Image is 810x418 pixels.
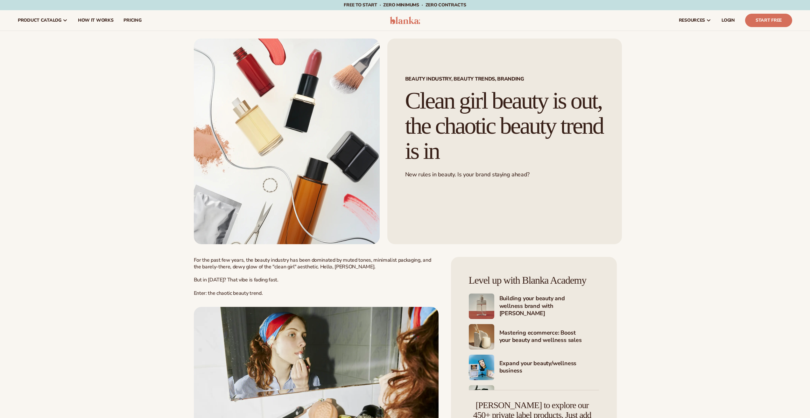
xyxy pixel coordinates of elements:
[118,10,146,31] a: pricing
[745,14,792,27] a: Start Free
[194,290,263,297] span: Enter: the chaotic beauty trend.
[469,355,494,380] img: Shopify Image 4
[469,385,599,411] a: Shopify Image 5 Marketing your beauty and wellness brand 101
[716,10,740,31] a: LOGIN
[73,10,119,31] a: How It Works
[469,385,494,411] img: Shopify Image 5
[123,18,141,23] span: pricing
[18,18,61,23] span: product catalog
[674,10,716,31] a: resources
[194,257,431,270] span: For the past few years, the beauty industry has been dominated by muted tones, minimalist packagi...
[469,294,599,319] a: Shopify Image 2 Building your beauty and wellness brand with [PERSON_NAME]
[13,10,73,31] a: product catalog
[405,76,604,81] span: beauty industry, Beauty trends, branding
[469,324,599,350] a: Shopify Image 3 Mastering ecommerce: Boost your beauty and wellness sales
[722,18,735,23] span: LOGIN
[405,88,604,163] h1: Clean girl beauty is out, the chaotic beauty trend is in
[499,295,599,318] h4: Building your beauty and wellness brand with [PERSON_NAME]
[194,39,380,244] img: Overhead flatlay of various beauty products including lipstick, serum bottles, a makeup brush, po...
[194,276,278,283] span: But in [DATE]? That vibe is fading fast.
[390,17,420,24] img: logo
[469,294,494,319] img: Shopify Image 2
[344,2,466,8] span: Free to start · ZERO minimums · ZERO contracts
[405,171,530,178] span: New rules in beauty. Is your brand staying ahead?
[469,355,599,380] a: Shopify Image 4 Expand your beauty/wellness business
[499,329,599,345] h4: Mastering ecommerce: Boost your beauty and wellness sales
[469,275,599,286] h4: Level up with Blanka Academy
[78,18,114,23] span: How It Works
[499,360,599,375] h4: Expand your beauty/wellness business
[679,18,705,23] span: resources
[469,324,494,350] img: Shopify Image 3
